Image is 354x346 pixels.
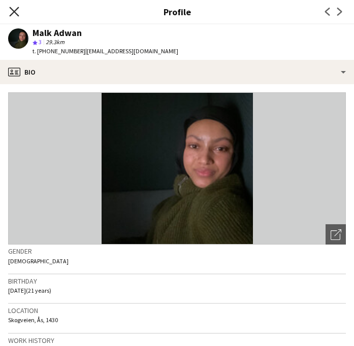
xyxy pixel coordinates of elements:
[8,306,346,315] h3: Location
[8,276,346,286] h3: Birthday
[8,247,346,256] h3: Gender
[8,257,69,265] span: [DEMOGRAPHIC_DATA]
[8,287,51,294] span: [DATE] (21 years)
[33,47,85,55] span: t. [PHONE_NUMBER]
[39,38,42,46] span: 3
[8,92,346,245] img: Crew avatar or photo
[33,28,82,38] div: Malk Adwan
[8,316,58,324] span: Skogveien, Ås, 1430
[44,38,67,46] span: 29.3km
[326,224,346,245] div: Open photos pop-in
[85,47,178,55] span: | [EMAIL_ADDRESS][DOMAIN_NAME]
[8,336,346,345] h3: Work history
